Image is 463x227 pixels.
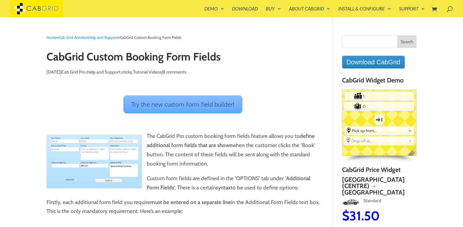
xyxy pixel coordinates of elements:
[46,69,60,75] span: [DATE]
[338,6,391,17] a: Install & Configure
[341,176,416,222] a: [GEOGRAPHIC_DATA] (Centre) → [GEOGRAPHIC_DATA]StandardStandard$31.50
[46,135,142,188] img: Screen Shot 2016-05-13 at 10.15.13
[46,174,321,198] p: Custom form fields are defined in the ‘OPTIONS’ tab under ‘ ‘. There is a certain to be used to d...
[344,136,414,145] div: Select the place the destination address is within
[416,197,433,207] img: Standard
[362,102,396,110] input: Number of Suitcases
[342,77,417,87] h4: CabGrid Widget Demo
[61,69,86,75] a: Cab Grid Pro
[147,175,310,191] strong: Additional Form Fields
[351,138,406,143] span: Drop off at...
[341,208,348,223] span: $
[46,35,181,40] span: » » »
[59,35,86,40] a: Cab Grid Articles
[408,146,421,160] span: English
[344,102,362,110] label: Number of Suitcases
[88,35,118,40] a: Help and Support
[348,208,379,223] span: 31.50
[216,184,231,191] strong: syntax
[11,4,63,11] a: CabGrid Taxi Plugin
[163,69,186,75] a: 8 comments
[46,67,321,82] p: | , , , |
[352,128,406,133] span: Pick up from...
[46,35,57,40] a: Home
[232,6,258,17] a: Download
[133,69,162,75] a: Tutorial Videos
[397,35,417,48] input: Search
[150,199,231,205] strong: must be entered on a separate line
[360,198,380,203] span: Standard
[345,92,362,100] label: Number of Passengers
[416,208,423,223] span: $
[122,69,132,75] a: sticky
[120,35,181,40] span: CabGrid Custom Booking Form Fields
[46,198,321,222] p: Firstly, each additional form field you require in the Additional Form Fields text box. This is t...
[424,187,463,217] iframe: chat widget
[46,131,321,174] p: The CabGrid Pro custom booking form fields feature allows you to when the customer clicks the ‘Bo...
[342,166,417,176] h4: CabGrid Price Widget
[289,6,330,17] a: About CabGrid
[266,6,281,17] a: Buy
[341,197,359,207] img: Standard
[46,51,321,66] h1: CabGrid Custom Booking Form Fields
[204,6,224,17] a: Demo
[362,92,396,100] input: Number of Passengers
[369,111,390,128] label: One-way
[123,96,242,113] a: Try the new custom form field builder!
[341,176,416,195] h2: [GEOGRAPHIC_DATA] (Centre) → [GEOGRAPHIC_DATA]
[342,56,405,68] a: Download CabGrid
[399,6,425,17] a: Support
[87,69,121,75] a: Help and Support
[345,126,414,135] div: Select the place the starting address falls within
